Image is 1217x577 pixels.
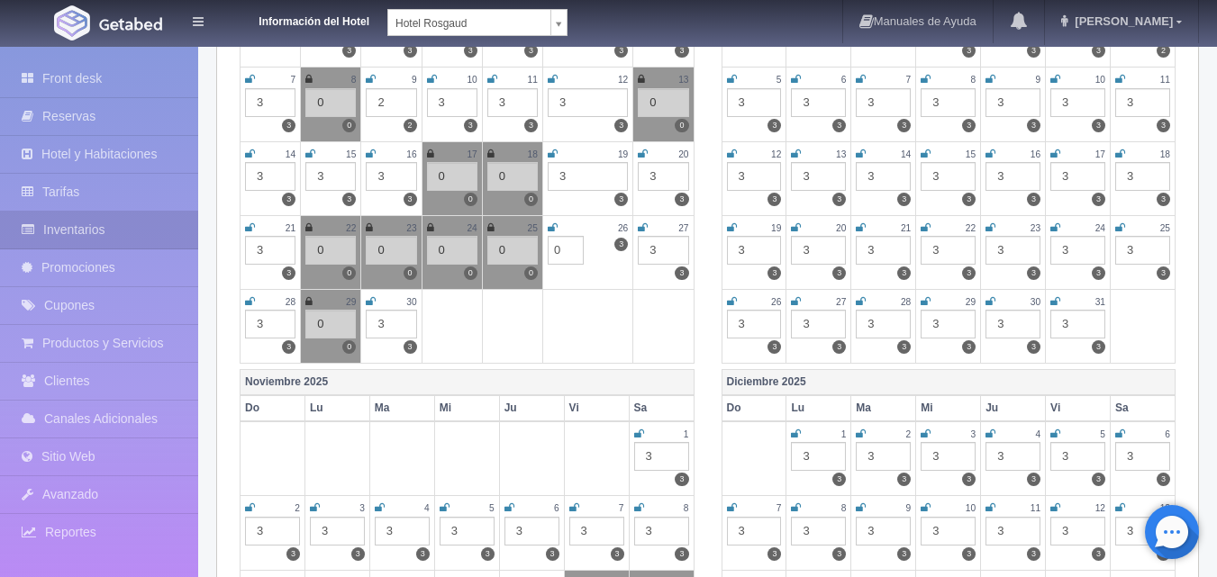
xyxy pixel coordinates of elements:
[897,266,911,280] label: 3
[481,547,495,561] label: 3
[245,517,300,545] div: 3
[342,266,356,280] label: 0
[841,75,847,85] small: 6
[282,266,295,280] label: 3
[434,395,499,421] th: Mi
[366,310,416,338] div: 3
[404,119,417,132] label: 2
[404,340,417,354] label: 3
[1027,266,1040,280] label: 3
[564,395,629,421] th: Vi
[921,88,976,117] div: 3
[487,236,538,265] div: 0
[342,119,356,132] label: 0
[629,395,694,421] th: Sa
[1027,547,1040,561] label: 3
[346,223,356,233] small: 22
[304,395,369,421] th: Lu
[524,266,538,280] label: 0
[634,517,689,545] div: 3
[499,395,564,421] th: Ju
[777,503,782,513] small: 7
[245,236,295,265] div: 3
[962,473,976,486] label: 3
[1115,236,1170,265] div: 3
[836,149,846,159] small: 13
[569,517,624,545] div: 3
[727,310,782,338] div: 3
[722,369,1176,395] th: Diciembre 2025
[1095,503,1105,513] small: 12
[346,297,356,307] small: 29
[412,75,417,85] small: 9
[841,503,847,513] small: 8
[614,238,628,251] label: 3
[1027,119,1040,132] label: 3
[1035,75,1040,85] small: 9
[678,149,688,159] small: 20
[791,442,846,471] div: 3
[1092,193,1105,206] label: 3
[767,266,781,280] label: 3
[467,75,477,85] small: 10
[305,236,356,265] div: 0
[424,503,430,513] small: 4
[856,162,911,191] div: 3
[675,44,688,58] label: 3
[1160,503,1170,513] small: 13
[962,119,976,132] label: 3
[342,44,356,58] label: 3
[282,119,295,132] label: 3
[245,310,295,338] div: 3
[836,297,846,307] small: 27
[1095,223,1105,233] small: 24
[1157,266,1170,280] label: 3
[1031,297,1040,307] small: 30
[1035,429,1040,439] small: 4
[675,193,688,206] label: 3
[966,297,976,307] small: 29
[282,340,295,354] label: 3
[464,119,477,132] label: 3
[851,395,916,421] th: Ma
[614,44,628,58] label: 3
[786,395,851,421] th: Lu
[528,223,538,233] small: 25
[282,193,295,206] label: 3
[467,223,477,233] small: 24
[305,162,356,191] div: 3
[618,75,628,85] small: 12
[1092,547,1105,561] label: 3
[286,297,295,307] small: 28
[921,517,976,545] div: 3
[1157,473,1170,486] label: 3
[548,162,628,191] div: 3
[791,88,846,117] div: 3
[678,223,688,233] small: 27
[1115,88,1170,117] div: 3
[901,297,911,307] small: 28
[897,473,911,486] label: 3
[901,149,911,159] small: 14
[1050,236,1105,265] div: 3
[427,162,477,191] div: 0
[771,297,781,307] small: 26
[245,162,295,191] div: 3
[1027,340,1040,354] label: 3
[1095,149,1105,159] small: 17
[387,9,568,36] a: Hotel Rosgaud
[1027,44,1040,58] label: 3
[856,88,911,117] div: 3
[464,266,477,280] label: 0
[921,162,976,191] div: 3
[342,340,356,354] label: 0
[971,429,976,439] small: 3
[342,193,356,206] label: 3
[678,75,688,85] small: 13
[966,149,976,159] small: 15
[440,517,495,545] div: 3
[832,547,846,561] label: 3
[675,547,688,561] label: 3
[771,149,781,159] small: 12
[416,547,430,561] label: 3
